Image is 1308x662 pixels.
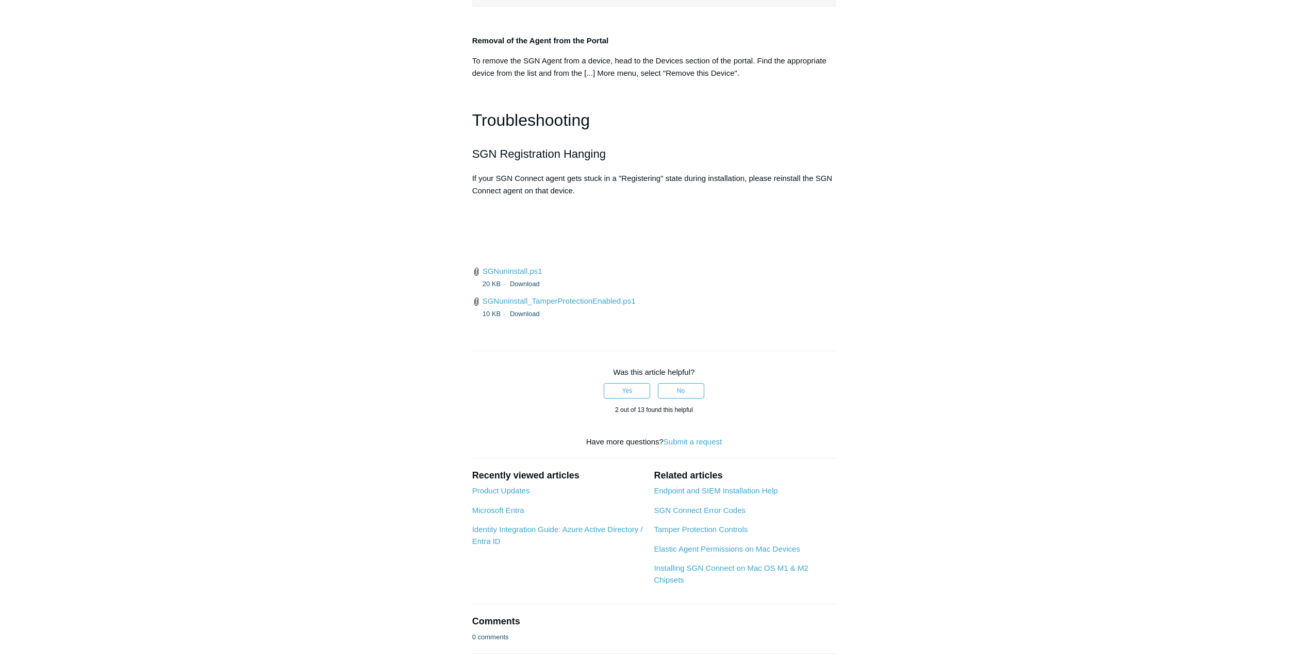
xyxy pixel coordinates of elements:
p: 0 comments [472,632,509,642]
button: This article was helpful [604,383,650,399]
div: Have more questions? [472,436,836,448]
h1: Troubleshooting [472,107,836,134]
h2: Recently viewed articles [472,469,644,483]
h2: SGN Registration Hanging [472,145,836,163]
span: To remove the SGN Agent from a device, head to the Devices section of the portal. Find the approp... [472,56,826,77]
a: SGNuninstall_TamperProtectionEnabled.ps1 [483,296,636,305]
span: 10 KB [483,310,508,318]
span: 20 KB [483,280,508,288]
button: This article was not helpful [658,383,704,399]
a: Identity Integration Guide: Azure Active Directory / Entra ID [472,525,643,545]
span: 2 out of 13 found this helpful [615,406,693,413]
a: Product Updates [472,486,530,495]
h2: Related articles [654,469,836,483]
a: Installing SGN Connect on Mac OS M1 & M2 Chipsets [654,564,808,584]
a: Endpoint and SIEM Installation Help [654,486,777,495]
h2: Comments [472,615,836,628]
a: Submit a request [664,437,722,446]
span: Was this article helpful? [614,368,695,376]
span: If your SGN Connect agent gets stuck in a "Registering" state during installation, please reinsta... [472,174,833,195]
a: Elastic Agent Permissions on Mac Devices [654,544,800,553]
a: SGN Connect Error Codes [654,506,746,515]
a: Download [510,310,540,318]
a: Tamper Protection Controls [654,525,748,534]
a: SGNuninstall.ps1 [483,267,542,275]
a: Microsoft Entra [472,506,524,515]
a: Download [510,280,540,288]
strong: Removal of the Agent from the Portal [472,36,608,45]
